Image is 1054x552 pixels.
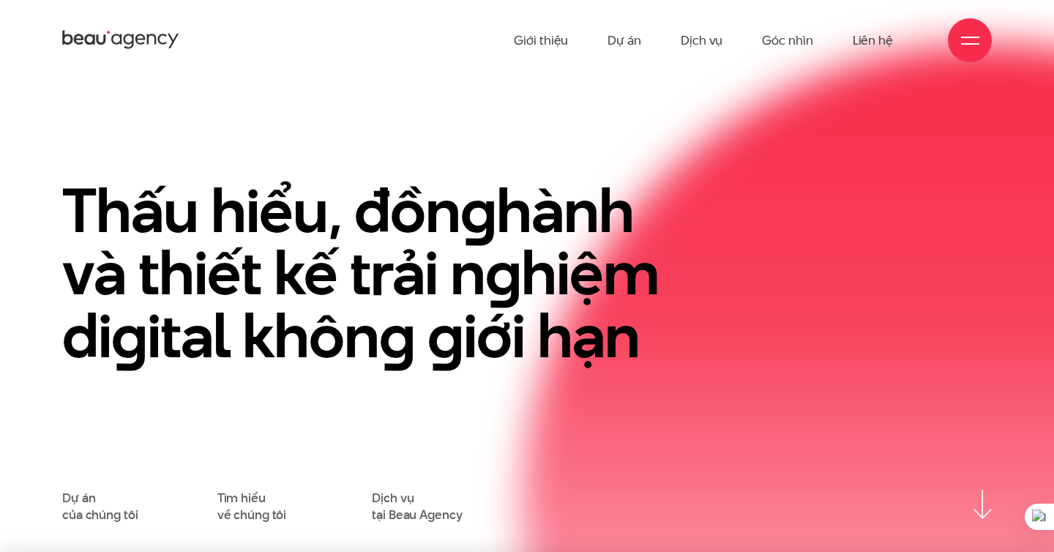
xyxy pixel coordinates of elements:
a: Dịch vụtại Beau Agency [372,490,462,523]
en: g [460,168,496,253]
a: Tìm hiểuvề chúng tôi [217,490,287,523]
en: g [111,293,147,378]
en: g [485,230,521,316]
a: Dự áncủa chúng tôi [62,490,138,523]
en: g [427,293,463,378]
h1: Thấu hiểu, đồn hành và thiết kế trải n hiệm di ital khôn iới hạn [62,179,675,368]
en: g [379,293,415,378]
